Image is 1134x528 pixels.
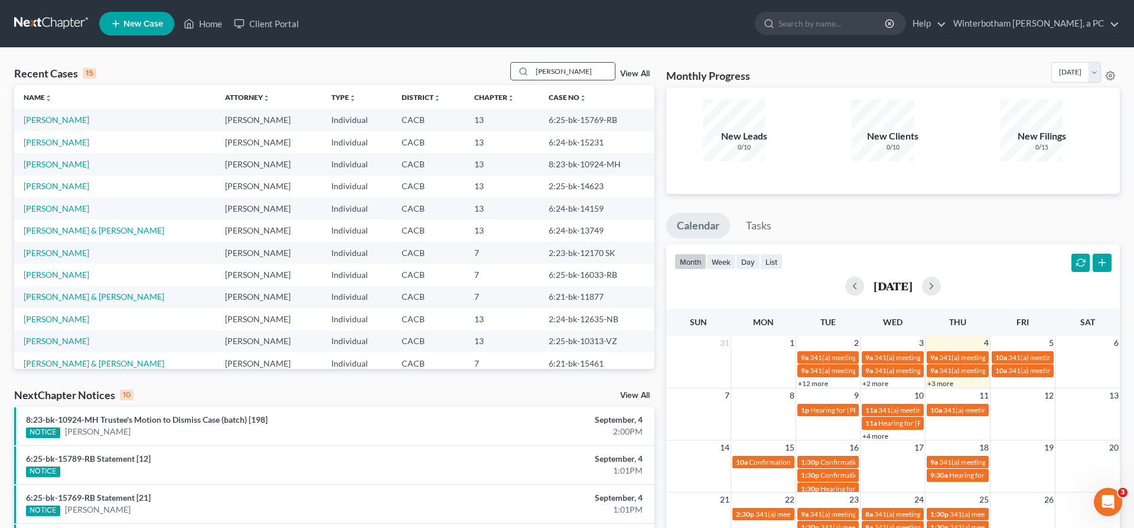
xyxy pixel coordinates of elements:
[539,286,654,308] td: 6:21-bk-11877
[465,286,539,308] td: 7
[1108,388,1120,403] span: 13
[24,93,52,102] a: Nameunfold_more
[853,336,860,350] span: 2
[865,510,873,519] span: 8a
[1043,493,1055,507] span: 26
[322,109,392,131] td: Individual
[865,366,873,375] span: 9a
[65,504,131,516] a: [PERSON_NAME]
[465,352,539,374] td: 7
[322,308,392,330] td: Individual
[874,280,913,292] h2: [DATE]
[1043,388,1055,403] span: 12
[392,308,465,330] td: CACB
[865,406,877,414] span: 11a
[620,391,650,400] a: View All
[1016,317,1029,327] span: Fri
[620,70,650,78] a: View All
[913,388,925,403] span: 10
[810,510,924,519] span: 341(a) meeting for [PERSON_NAME]
[216,109,322,131] td: [PERSON_NAME]
[703,129,786,143] div: New Leads
[392,286,465,308] td: CACB
[24,181,89,191] a: [PERSON_NAME]
[474,93,514,102] a: Chapterunfold_more
[760,254,783,270] button: list
[736,510,754,519] span: 2:30p
[874,353,988,362] span: 341(a) meeting for [PERSON_NAME]
[1043,440,1055,455] span: 19
[322,219,392,241] td: Individual
[1118,488,1128,497] span: 3
[784,440,796,455] span: 15
[913,440,925,455] span: 17
[1001,129,1083,143] div: New Filings
[322,197,392,219] td: Individual
[666,69,750,83] h3: Monthly Progress
[24,314,89,324] a: [PERSON_NAME]
[24,270,89,280] a: [PERSON_NAME]
[703,143,786,152] div: 0/10
[862,379,888,388] a: +2 more
[883,317,902,327] span: Wed
[14,66,96,80] div: Recent Cases
[24,159,89,169] a: [PERSON_NAME]
[216,264,322,286] td: [PERSON_NAME]
[216,131,322,153] td: [PERSON_NAME]
[445,426,643,438] div: 2:00PM
[216,308,322,330] td: [PERSON_NAME]
[913,493,925,507] span: 24
[539,153,654,175] td: 8:23-bk-10924-MH
[322,131,392,153] td: Individual
[216,219,322,241] td: [PERSON_NAME]
[532,63,615,80] input: Search by name...
[507,95,514,102] i: unfold_more
[539,176,654,197] td: 2:25-bk-14623
[216,153,322,175] td: [PERSON_NAME]
[322,331,392,352] td: Individual
[445,465,643,477] div: 1:01PM
[674,254,706,270] button: month
[878,419,970,427] span: Hearing for [PERSON_NAME]
[949,471,1111,480] span: Hearing for [PERSON_NAME] and [PERSON_NAME]
[930,353,938,362] span: 9a
[801,471,819,480] span: 1:30p
[26,454,151,464] a: 6:25-bk-15789-RB Statement [12]
[753,317,774,327] span: Mon
[978,388,990,403] span: 11
[216,286,322,308] td: [PERSON_NAME]
[801,484,819,493] span: 1:30p
[178,13,228,34] a: Home
[392,153,465,175] td: CACB
[820,317,836,327] span: Tue
[853,388,860,403] span: 9
[465,109,539,131] td: 13
[216,197,322,219] td: [PERSON_NAME]
[778,12,887,34] input: Search by name...
[724,388,731,403] span: 7
[26,414,268,425] a: 8:23-bk-10924-MH Trustee's Motion to Dismiss Case (batch) [198]
[228,13,305,34] a: Client Portal
[392,264,465,286] td: CACB
[755,510,869,519] span: 341(a) meeting for [PERSON_NAME]
[930,510,949,519] span: 1:30p
[65,426,131,438] a: [PERSON_NAME]
[810,366,1050,375] span: 341(a) meeting for [PERSON_NAME] [PERSON_NAME] and [PERSON_NAME]
[465,242,539,264] td: 7
[810,353,1050,362] span: 341(a) meeting for [PERSON_NAME] [PERSON_NAME] and [PERSON_NAME]
[918,336,925,350] span: 3
[874,510,988,519] span: 341(a) meeting for [PERSON_NAME]
[24,248,89,258] a: [PERSON_NAME]
[1108,440,1120,455] span: 20
[216,176,322,197] td: [PERSON_NAME]
[930,366,938,375] span: 9a
[978,440,990,455] span: 18
[801,406,809,414] span: 1p
[26,506,60,516] div: NOTICE
[392,331,465,352] td: CACB
[666,213,730,239] a: Calendar
[907,13,946,34] a: Help
[445,504,643,516] div: 1:01PM
[1048,336,1055,350] span: 5
[14,388,133,402] div: NextChapter Notices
